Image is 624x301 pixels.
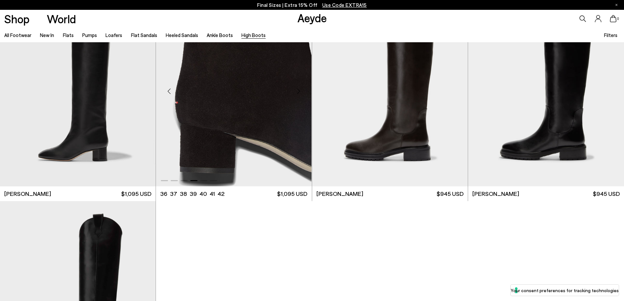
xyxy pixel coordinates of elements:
li: 40 [199,190,207,198]
a: All Footwear [4,32,31,38]
span: [PERSON_NAME] [4,190,51,198]
a: Aeyde [297,11,327,25]
li: 37 [170,190,177,198]
a: High Boots [241,32,266,38]
span: $1,095 USD [121,190,151,198]
a: Heeled Sandals [166,32,198,38]
span: 0 [616,17,620,21]
span: $945 USD [593,190,620,198]
span: Navigate to /collections/ss25-final-sizes [322,2,367,8]
li: 36 [160,190,167,198]
span: $945 USD [437,190,463,198]
div: Previous slide [159,81,179,101]
p: Final Sizes | Extra 15% Off [257,1,367,9]
span: [PERSON_NAME] [316,190,363,198]
a: New In [40,32,54,38]
a: [PERSON_NAME] $945 USD [312,186,468,201]
a: Flats [63,32,74,38]
a: Loafers [105,32,122,38]
div: Next slide [289,81,309,101]
span: [PERSON_NAME] [472,190,519,198]
a: Pumps [82,32,97,38]
a: Flat Sandals [131,32,157,38]
a: [PERSON_NAME] $945 USD [468,186,624,201]
a: Shop [4,13,29,25]
a: 36 37 38 39 40 41 42 $1,095 USD [156,186,312,201]
span: Filters [604,32,617,38]
span: $1,095 USD [277,190,307,198]
li: 38 [180,190,187,198]
button: Your consent preferences for tracking technologies [511,285,619,296]
a: Ankle Boots [207,32,233,38]
li: 42 [217,190,224,198]
a: 0 [610,15,616,22]
label: Your consent preferences for tracking technologies [511,287,619,294]
li: 39 [190,190,197,198]
li: 41 [210,190,215,198]
ul: variant [160,190,222,198]
a: World [47,13,76,25]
